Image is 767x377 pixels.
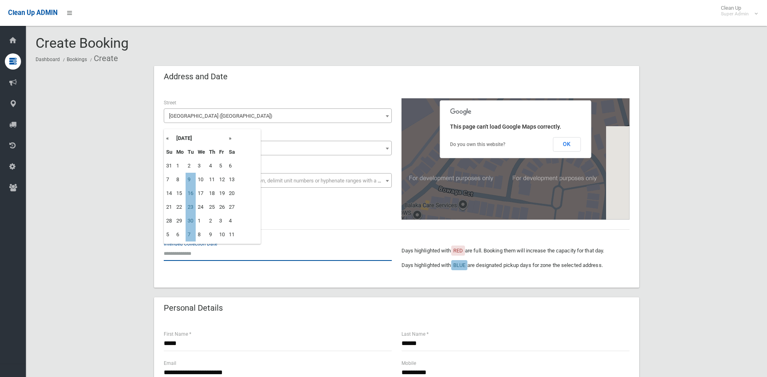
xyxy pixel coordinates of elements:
[196,159,207,173] td: 3
[36,35,129,51] span: Create Booking
[164,159,174,173] td: 31
[207,173,217,186] td: 11
[217,173,227,186] td: 12
[196,200,207,214] td: 24
[164,141,392,155] span: 24
[217,200,227,214] td: 26
[217,214,227,228] td: 3
[154,300,232,316] header: Personal Details
[227,200,237,214] td: 27
[186,186,196,200] td: 16
[217,145,227,159] th: Fr
[174,131,227,145] th: [DATE]
[174,159,186,173] td: 1
[186,159,196,173] td: 2
[227,145,237,159] th: Sa
[88,51,118,66] li: Create
[164,200,174,214] td: 21
[164,214,174,228] td: 28
[164,131,174,145] th: «
[227,173,237,186] td: 13
[166,110,390,122] span: Bowaga Circuit (VILLAWOOD 2163)
[196,145,207,159] th: We
[553,137,581,152] button: OK
[164,186,174,200] td: 14
[227,186,237,200] td: 20
[217,228,227,241] td: 10
[164,228,174,241] td: 5
[164,173,174,186] td: 7
[227,214,237,228] td: 4
[207,214,217,228] td: 2
[207,145,217,159] th: Th
[174,200,186,214] td: 22
[166,143,390,154] span: 24
[207,159,217,173] td: 4
[207,186,217,200] td: 18
[401,246,630,256] p: Days highlighted with are full. Booking them will increase the capacity for that day.
[164,145,174,159] th: Su
[450,142,505,147] a: Do you own this website?
[217,186,227,200] td: 19
[186,173,196,186] td: 9
[67,57,87,62] a: Bookings
[8,9,57,17] span: Clean Up ADMIN
[227,159,237,173] td: 6
[174,214,186,228] td: 29
[721,11,749,17] small: Super Admin
[174,186,186,200] td: 15
[36,57,60,62] a: Dashboard
[227,131,237,145] th: »
[186,145,196,159] th: Tu
[207,228,217,241] td: 9
[196,214,207,228] td: 1
[217,159,227,173] td: 5
[174,228,186,241] td: 6
[164,108,392,123] span: Bowaga Circuit (VILLAWOOD 2163)
[174,173,186,186] td: 8
[169,178,395,184] span: Select the unit number from the dropdown, delimit unit numbers or hyphenate ranges with a comma
[207,200,217,214] td: 25
[186,214,196,228] td: 30
[186,228,196,241] td: 7
[717,5,757,17] span: Clean Up
[227,228,237,241] td: 11
[154,69,237,85] header: Address and Date
[401,261,630,270] p: Days highlighted with are designated pickup days for zone the selected address.
[196,228,207,241] td: 8
[453,262,465,268] span: BLUE
[186,200,196,214] td: 23
[196,173,207,186] td: 10
[450,123,561,130] span: This page can't load Google Maps correctly.
[174,145,186,159] th: Mo
[196,186,207,200] td: 17
[453,248,463,254] span: RED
